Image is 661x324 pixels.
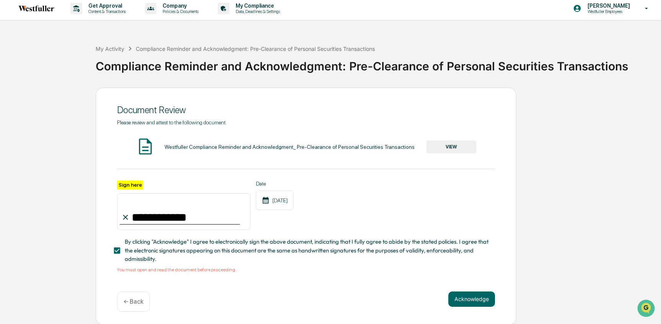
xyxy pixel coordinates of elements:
[54,129,93,135] a: Powered byPylon
[76,130,93,135] span: Pylon
[8,112,14,118] div: 🔎
[448,291,495,307] button: Acknowledge
[96,46,124,52] div: My Activity
[26,66,97,72] div: We're available if you need us!
[117,104,495,116] div: Document Review
[136,137,155,156] img: Document Icon
[8,16,139,28] p: How can we help?
[63,96,95,104] span: Attestations
[96,53,657,73] div: Compliance Reminder and Acknowledgment: Pre-Clearance of Personal Securities Transactions
[130,61,139,70] button: Start new chat
[230,3,284,9] p: My Compliance
[5,93,52,107] a: 🖐️Preclearance
[55,97,62,103] div: 🗄️
[15,111,48,119] span: Data Lookup
[117,181,143,189] label: Sign here
[637,299,657,319] iframe: Open customer support
[156,3,202,9] p: Company
[52,93,98,107] a: 🗄️Attestations
[164,144,415,150] div: Westfuller Compliance Reminder and Acknowledgment_ Pre-Clearance of Personal Securities Transactions
[8,59,21,72] img: 1746055101610-c473b297-6a78-478c-a979-82029cc54cd1
[117,119,227,125] span: Please review and attest to the following document.
[124,298,143,305] p: ← Back
[581,3,634,9] p: [PERSON_NAME]
[26,59,125,66] div: Start new chat
[8,97,14,103] div: 🖐️
[82,9,130,14] p: Content & Transactions
[125,238,489,263] span: By clicking "Acknowledge" I agree to electronically sign the above document, indicating that I fu...
[5,108,51,122] a: 🔎Data Lookup
[156,9,202,14] p: Policies & Documents
[230,9,284,14] p: Data, Deadlines & Settings
[427,140,476,153] button: VIEW
[117,267,495,272] div: You must open and read the document before proceeding.
[136,46,375,52] div: Compliance Reminder and Acknowledgment: Pre-Clearance of Personal Securities Transactions
[15,96,49,104] span: Preclearance
[581,9,634,14] p: Westfuller Employees
[256,190,293,210] div: [DATE]
[82,3,130,9] p: Get Approval
[256,181,293,187] label: Date
[18,5,55,11] img: logo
